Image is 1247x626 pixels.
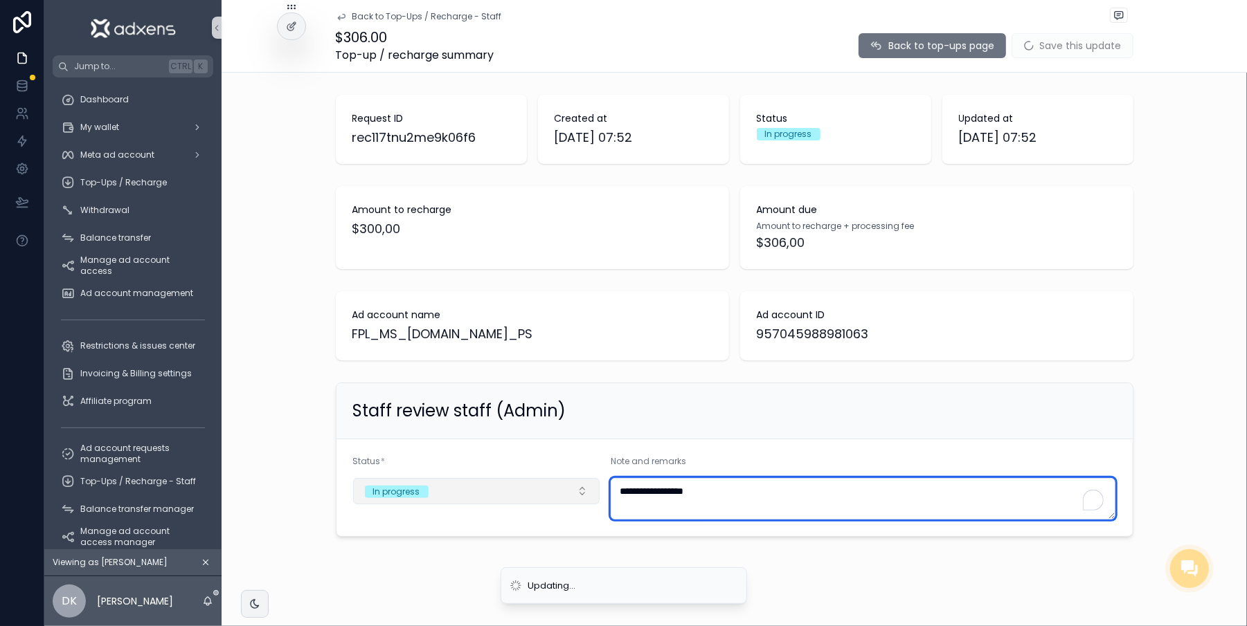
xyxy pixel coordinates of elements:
a: Manage ad account access [53,253,213,278]
span: Affiliate program [80,396,152,407]
span: Status [353,455,381,467]
span: Manage ad account access [80,255,199,277]
span: Meta ad account [80,149,154,160]
span: Restrictions & issues center [80,340,195,351]
span: Top-up / recharge summary [336,47,494,64]
span: DK [62,593,77,609]
span: Ad account requests management [80,443,199,465]
button: Jump to...CtrlK [53,55,213,77]
span: My wallet [80,122,119,133]
div: 957045988981063 [757,324,1117,344]
span: Invoicing & Billing settings [80,368,192,379]
span: Back to Top-Ups / Recharge - Staff [352,11,502,22]
a: Top-Ups / Recharge - Staff [53,469,213,494]
span: [DATE] 07:52 [555,128,712,147]
span: Balance transfer [80,232,151,243]
span: Dashboard [80,94,129,105]
a: Meta ad account [53,142,213,167]
span: Ad account ID [757,308,1117,322]
div: In progress [765,128,812,140]
h2: Staff review staff (Admin) [353,400,566,422]
h1: $306.00 [336,28,494,47]
span: Balance transfer manager [80,504,194,515]
div: In progress [373,486,420,498]
a: Back to Top-Ups / Recharge - Staff [336,11,502,22]
textarea: To enrich screen reader interactions, please activate Accessibility in Grammarly extension settings [611,478,1115,519]
span: Request ID [352,111,510,125]
a: Dashboard [53,87,213,112]
span: Status [757,111,915,125]
div: FPL_MS_[DOMAIN_NAME]_PS [352,324,712,344]
span: Top-Ups / Recharge - Staff [80,476,196,487]
a: Invoicing & Billing settings [53,361,213,386]
a: Withdrawal [53,198,213,223]
a: Top-Ups / Recharge [53,170,213,195]
span: $300,00 [352,219,712,239]
div: rec117tnu2me9k06f6 [352,128,510,147]
span: Viewing as [PERSON_NAME] [53,557,168,568]
span: Ad account management [80,288,193,299]
img: App logo [90,17,176,39]
span: Back to top-ups page [889,39,995,53]
span: Amount due [757,203,1117,217]
span: Jump to... [74,61,163,72]
a: Balance transfer [53,225,213,250]
p: [PERSON_NAME] [97,594,173,608]
span: Updated at [959,111,1117,125]
a: Ad account management [53,281,213,306]
a: Manage ad account access manager [53,524,213,549]
div: scrollable content [44,77,222,549]
span: Ctrl [169,59,192,73]
span: $306,00 [757,233,1117,252]
span: Amount to recharge [352,203,712,217]
a: My wallet [53,115,213,140]
span: K [195,61,206,72]
a: Affiliate program [53,389,213,414]
a: Balance transfer manager [53,497,213,522]
button: Select Button [353,478,600,504]
span: Amount to recharge + processing fee [757,221,915,232]
span: Manage ad account access manager [80,526,199,548]
button: Back to top-ups page [859,33,1006,58]
span: Ad account name [352,308,712,322]
a: Restrictions & issues center [53,333,213,358]
span: Withdrawal [80,205,129,216]
div: Updating... [528,579,576,593]
span: Top-Ups / Recharge [80,177,167,188]
span: Created at [555,111,712,125]
span: Note and remarks [611,455,686,467]
span: [DATE] 07:52 [959,128,1117,147]
a: Ad account requests management [53,441,213,466]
